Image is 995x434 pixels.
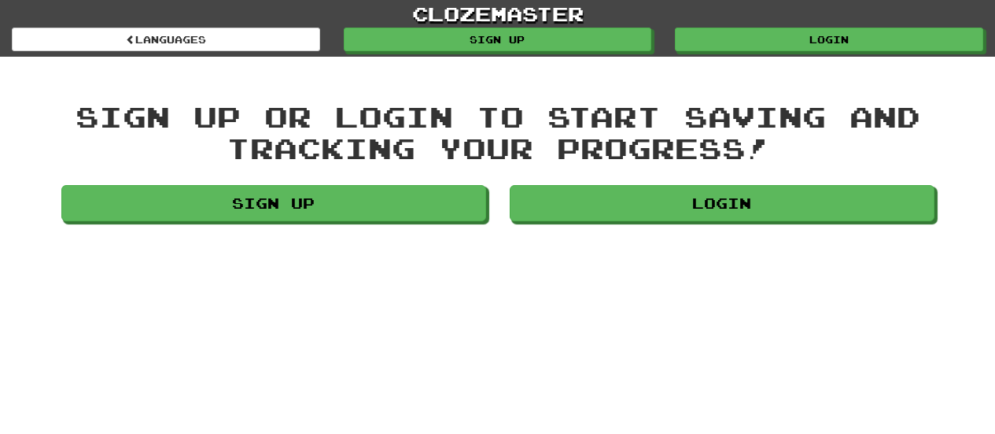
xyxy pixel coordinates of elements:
[61,101,934,163] div: Sign up or login to start saving and tracking your progress!
[344,28,652,51] a: Sign up
[510,185,934,221] a: Login
[12,28,320,51] a: Languages
[61,185,486,221] a: Sign up
[675,28,983,51] a: Login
